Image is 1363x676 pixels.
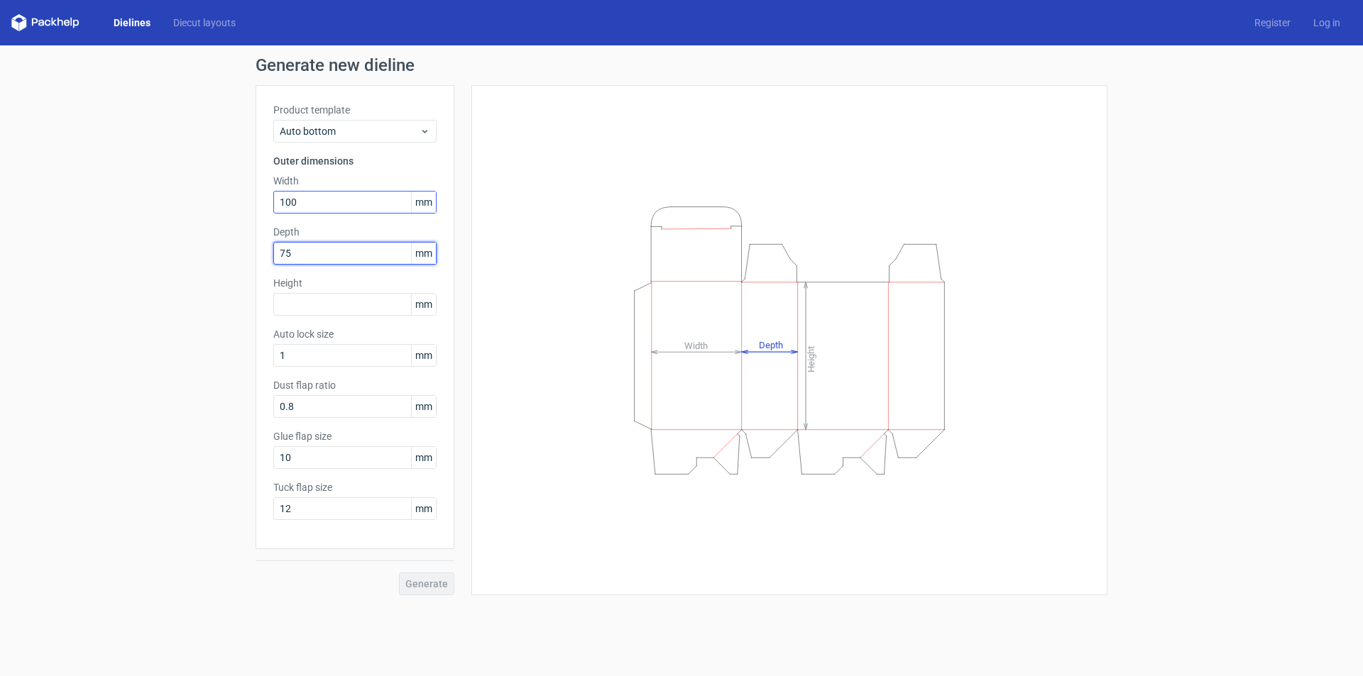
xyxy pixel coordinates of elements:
tspan: Depth [759,340,783,350]
label: Tuck flap size [273,480,437,494]
span: mm [411,243,436,264]
span: mm [411,498,436,519]
span: mm [411,192,436,213]
a: Diecut layouts [162,16,247,30]
tspan: Height [806,345,816,372]
label: Height [273,276,437,290]
label: Depth [273,225,437,239]
label: Product template [273,103,437,117]
label: Dust flap ratio [273,378,437,392]
h1: Generate new dieline [256,57,1107,74]
span: mm [411,396,436,417]
tspan: Width [684,340,708,350]
h3: Outer dimensions [273,154,437,168]
label: Glue flap size [273,429,437,443]
label: Width [273,174,437,188]
span: Auto bottom [280,124,420,138]
label: Auto lock size [273,327,437,341]
a: Dielines [102,16,162,30]
span: mm [411,294,436,315]
a: Log in [1302,16,1352,30]
a: Register [1243,16,1302,30]
span: mm [411,345,436,366]
span: mm [411,447,436,468]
